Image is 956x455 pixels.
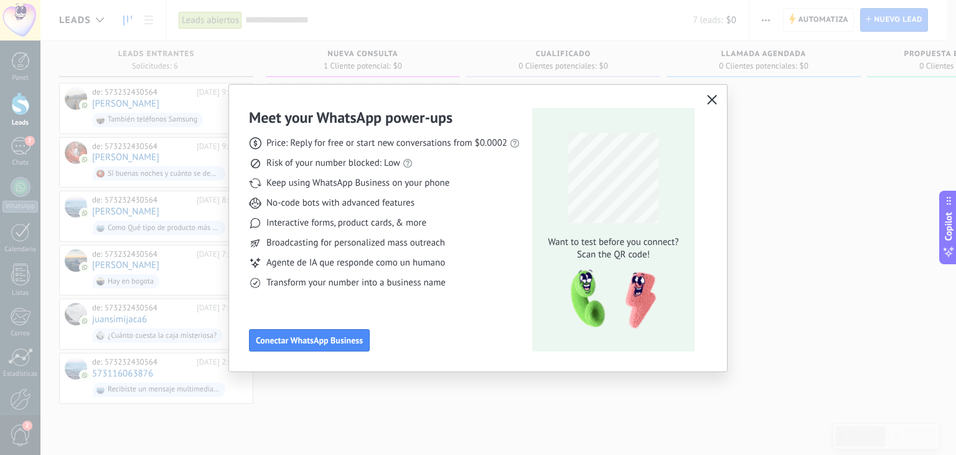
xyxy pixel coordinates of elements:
[942,213,955,241] span: Copilot
[266,197,415,209] span: No-code bots with advanced features
[266,277,446,289] span: Transform your number into a business name
[540,236,687,249] span: Want to test before you connect?
[540,249,687,261] span: Scan the QR code!
[266,177,449,189] span: Keep using WhatsApp Business on your phone
[266,157,400,170] span: Risk of your number blocked: Low
[256,336,363,345] span: Conectar WhatsApp Business
[560,266,658,333] img: qr-pic-1x.png
[266,257,445,269] span: Agente de IA que responde como un humano
[249,329,370,352] button: Conectar WhatsApp Business
[266,137,507,150] span: Price: Reply for free or start new conversations from $0.0002
[266,217,426,229] span: Interactive forms, product cards, & more
[249,108,452,127] h3: Meet your WhatsApp power‑ups
[266,237,445,249] span: Broadcasting for personalized mass outreach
